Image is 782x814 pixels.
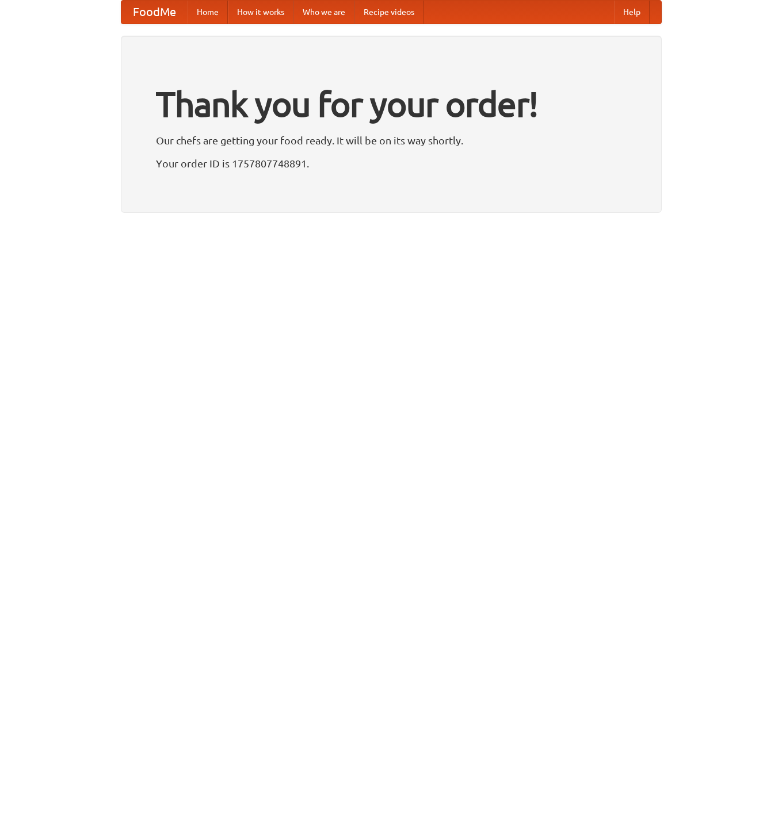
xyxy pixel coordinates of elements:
a: Home [188,1,228,24]
a: How it works [228,1,293,24]
a: FoodMe [121,1,188,24]
a: Help [614,1,650,24]
p: Your order ID is 1757807748891. [156,155,627,172]
a: Who we are [293,1,354,24]
a: Recipe videos [354,1,424,24]
p: Our chefs are getting your food ready. It will be on its way shortly. [156,132,627,149]
h1: Thank you for your order! [156,77,627,132]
